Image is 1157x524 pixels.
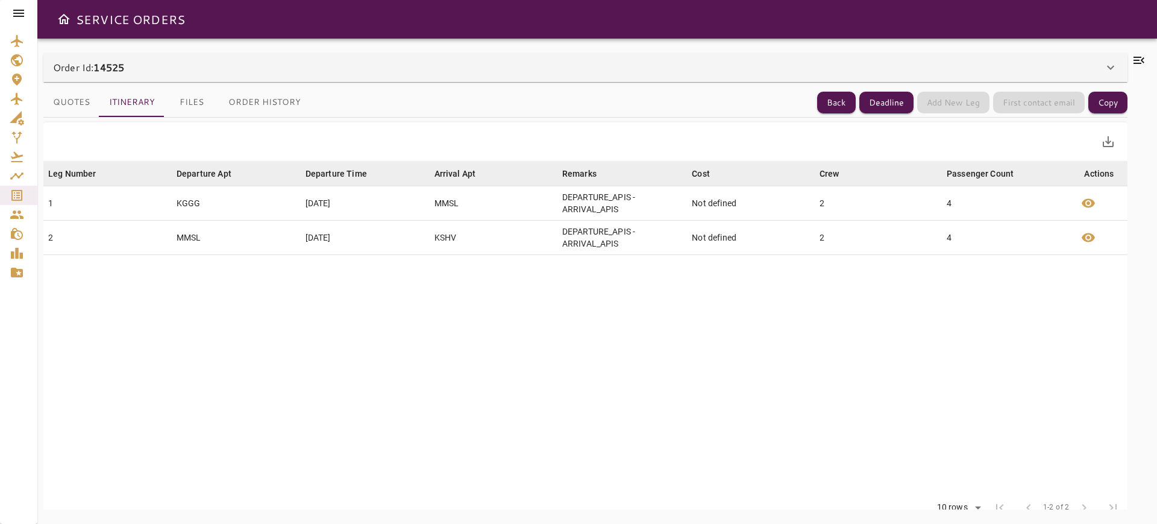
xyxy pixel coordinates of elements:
[820,166,855,181] span: Crew
[1014,493,1043,522] span: Previous Page
[301,221,430,255] td: [DATE]
[1094,127,1123,156] button: Export
[859,92,914,114] button: Deadline
[1070,493,1099,522] span: Next Page
[43,186,172,221] td: 1
[43,88,310,117] div: basic tabs example
[929,499,985,517] div: 10 rows
[815,186,942,221] td: 2
[815,221,942,255] td: 2
[99,88,165,117] button: Itinerary
[692,166,710,181] div: Cost
[985,493,1014,522] span: First Page
[1074,223,1103,252] button: Leg Details
[687,221,814,255] td: Not defined
[172,186,301,221] td: KGGG
[172,221,301,255] td: MMSL
[557,186,688,221] td: DEPARTURE_APIS - ARRIVAL_APIS
[1101,134,1115,149] span: save_alt
[434,166,476,181] div: Arrival Apt
[76,10,185,29] h6: SERVICE ORDERS
[947,166,1014,181] div: Passenger Count
[562,166,612,181] span: Remarks
[430,221,557,255] td: KSHV
[53,60,124,75] p: Order Id:
[48,166,96,181] div: Leg Number
[165,88,219,117] button: Files
[43,88,99,117] button: Quotes
[817,92,856,114] button: Back
[942,186,1071,221] td: 4
[942,221,1071,255] td: 4
[43,221,172,255] td: 2
[562,166,597,181] div: Remarks
[430,186,557,221] td: MMSL
[687,186,814,221] td: Not defined
[219,88,310,117] button: Order History
[1099,493,1127,522] span: Last Page
[1081,230,1096,245] span: visibility
[934,502,971,513] div: 10 rows
[306,166,367,181] div: Departure Time
[1081,196,1096,210] span: visibility
[1074,189,1103,218] button: Leg Details
[306,166,383,181] span: Departure Time
[434,166,492,181] span: Arrival Apt
[93,60,124,74] b: 14525
[48,166,112,181] span: Leg Number
[820,166,839,181] div: Crew
[177,166,247,181] span: Departure Apt
[43,53,1127,82] div: Order Id:14525
[177,166,231,181] div: Departure Apt
[947,166,1029,181] span: Passenger Count
[557,221,688,255] td: DEPARTURE_APIS - ARRIVAL_APIS
[52,7,76,31] button: Open drawer
[301,186,430,221] td: [DATE]
[1043,502,1070,514] span: 1-2 of 2
[1088,92,1127,114] button: Copy
[692,166,726,181] span: Cost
